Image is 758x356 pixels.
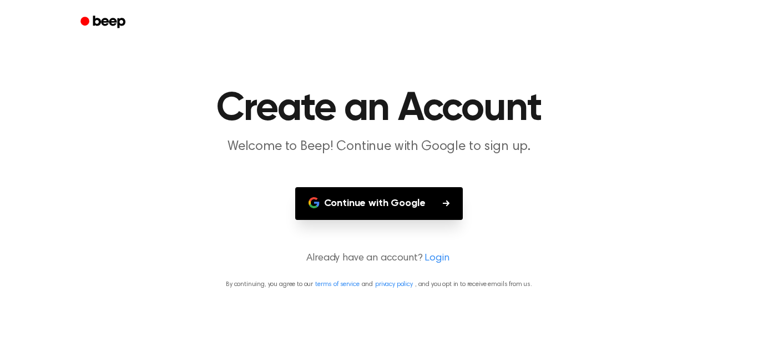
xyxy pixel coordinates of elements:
button: Continue with Google [295,187,463,220]
h1: Create an Account [95,89,663,129]
a: Beep [73,12,135,33]
p: By continuing, you agree to our and , and you opt in to receive emails from us. [13,279,745,289]
p: Already have an account? [13,251,745,266]
a: terms of service [315,281,359,288]
p: Welcome to Beep! Continue with Google to sign up. [166,138,592,156]
a: Login [425,251,449,266]
a: privacy policy [375,281,413,288]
